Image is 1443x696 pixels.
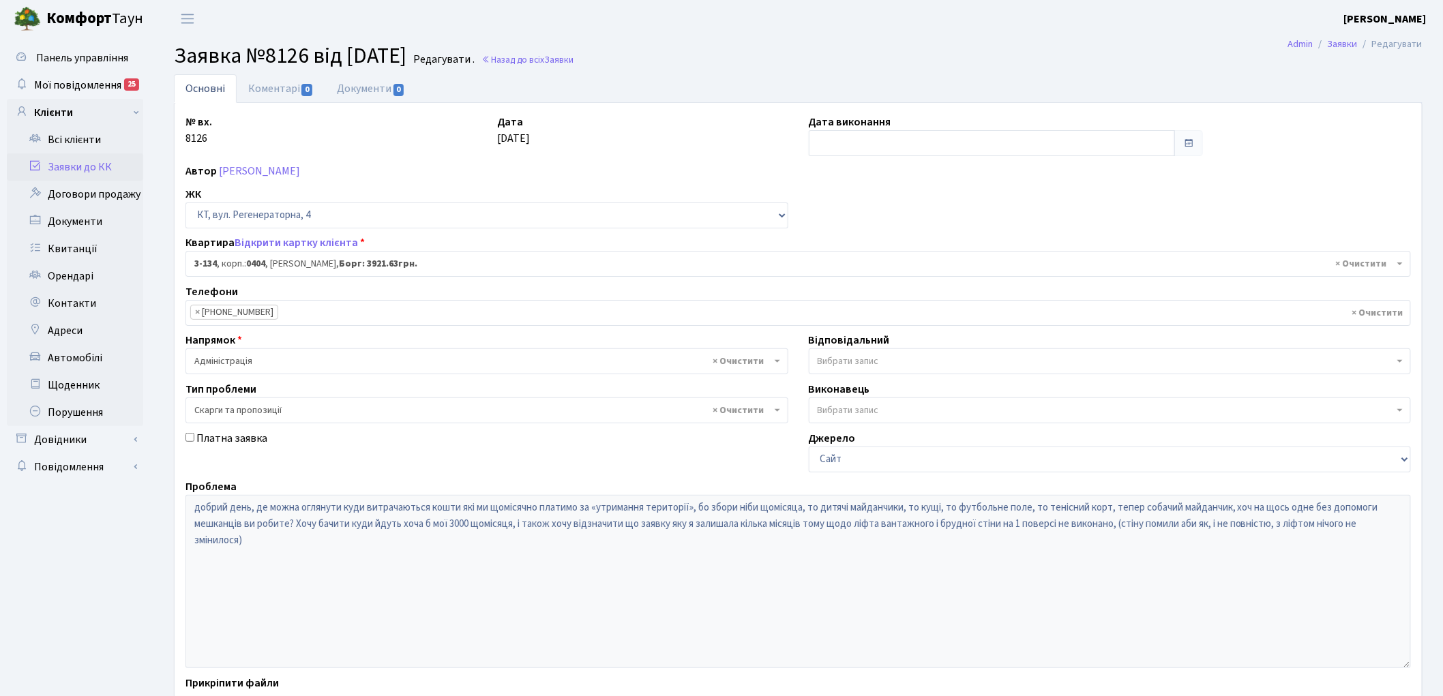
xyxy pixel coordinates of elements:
div: [DATE] [487,114,799,156]
a: Основні [174,74,237,103]
b: Борг: 3921.63грн. [339,257,417,271]
label: Джерело [809,430,856,447]
b: 3-134 [194,257,217,271]
span: Панель управління [36,50,128,65]
label: Відповідальний [809,332,890,348]
a: Повідомлення [7,453,143,481]
span: <b>3-134</b>, корп.: <b>0404</b>, Гіафех Гадір Мохаммадтагі, <b>Борг: 3921.63грн.</b> [194,257,1394,271]
a: Орендарі [7,262,143,290]
span: × [195,305,200,319]
a: Контакти [7,290,143,317]
label: Виконавець [809,381,870,397]
div: 8126 [175,114,487,156]
span: Вибрати запис [818,404,879,417]
a: Всі клієнти [7,126,143,153]
span: Видалити всі елементи [1336,257,1387,271]
a: Клієнти [7,99,143,126]
span: Адміністрація [185,348,788,374]
b: Комфорт [46,7,112,29]
span: Таун [46,7,143,31]
label: Квартира [185,234,365,251]
span: Видалити всі елементи [1352,306,1403,320]
a: Назад до всіхЗаявки [481,53,574,66]
span: Адміністрація [194,354,771,368]
a: Заявки [1328,37,1358,51]
span: 0 [301,84,312,96]
a: [PERSON_NAME] [219,164,300,179]
label: № вх. [185,114,212,130]
label: Автор [185,163,217,179]
span: Скарги та пропозиції [185,397,788,423]
label: Напрямок [185,332,242,348]
b: 0404 [246,257,265,271]
span: Вибрати запис [818,354,879,368]
button: Переключити навігацію [170,7,205,30]
span: 0 [393,84,404,96]
span: Заявка №8126 від [DATE] [174,40,406,72]
a: Коментарі [237,74,325,103]
a: Квитанції [7,235,143,262]
a: Документи [325,74,417,103]
a: Договори продажу [7,181,143,208]
span: Мої повідомлення [34,78,121,93]
a: Заявки до КК [7,153,143,181]
label: Тип проблеми [185,381,256,397]
li: Редагувати [1358,37,1423,52]
a: Admin [1288,37,1313,51]
label: Дата [497,114,523,130]
span: Видалити всі елементи [713,354,764,368]
label: Платна заявка [196,430,267,447]
a: Адреси [7,317,143,344]
b: [PERSON_NAME] [1344,12,1427,27]
label: Дата виконання [809,114,891,130]
a: Щоденник [7,372,143,399]
a: Порушення [7,399,143,426]
span: Заявки [544,53,574,66]
span: Видалити всі елементи [713,404,764,417]
span: <b>3-134</b>, корп.: <b>0404</b>, Гіафех Гадір Мохаммадтагі, <b>Борг: 3921.63грн.</b> [185,251,1411,277]
img: logo.png [14,5,41,33]
a: Автомобілі [7,344,143,372]
span: Скарги та пропозиції [194,404,771,417]
label: ЖК [185,186,201,202]
a: Довідники [7,426,143,453]
a: [PERSON_NAME] [1344,11,1427,27]
small: Редагувати . [411,53,475,66]
nav: breadcrumb [1268,30,1443,59]
a: Панель управління [7,44,143,72]
div: 25 [124,78,139,91]
li: +380973750086 [190,305,278,320]
textarea: добрий день, де можна оглянути куди витрачаються кошти які ми щомісячно платимо за «утримання тер... [185,495,1411,668]
a: Відкрити картку клієнта [235,235,358,250]
a: Документи [7,208,143,235]
label: Проблема [185,479,237,495]
a: Мої повідомлення25 [7,72,143,99]
label: Прикріпити файли [185,675,279,691]
label: Телефони [185,284,238,300]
